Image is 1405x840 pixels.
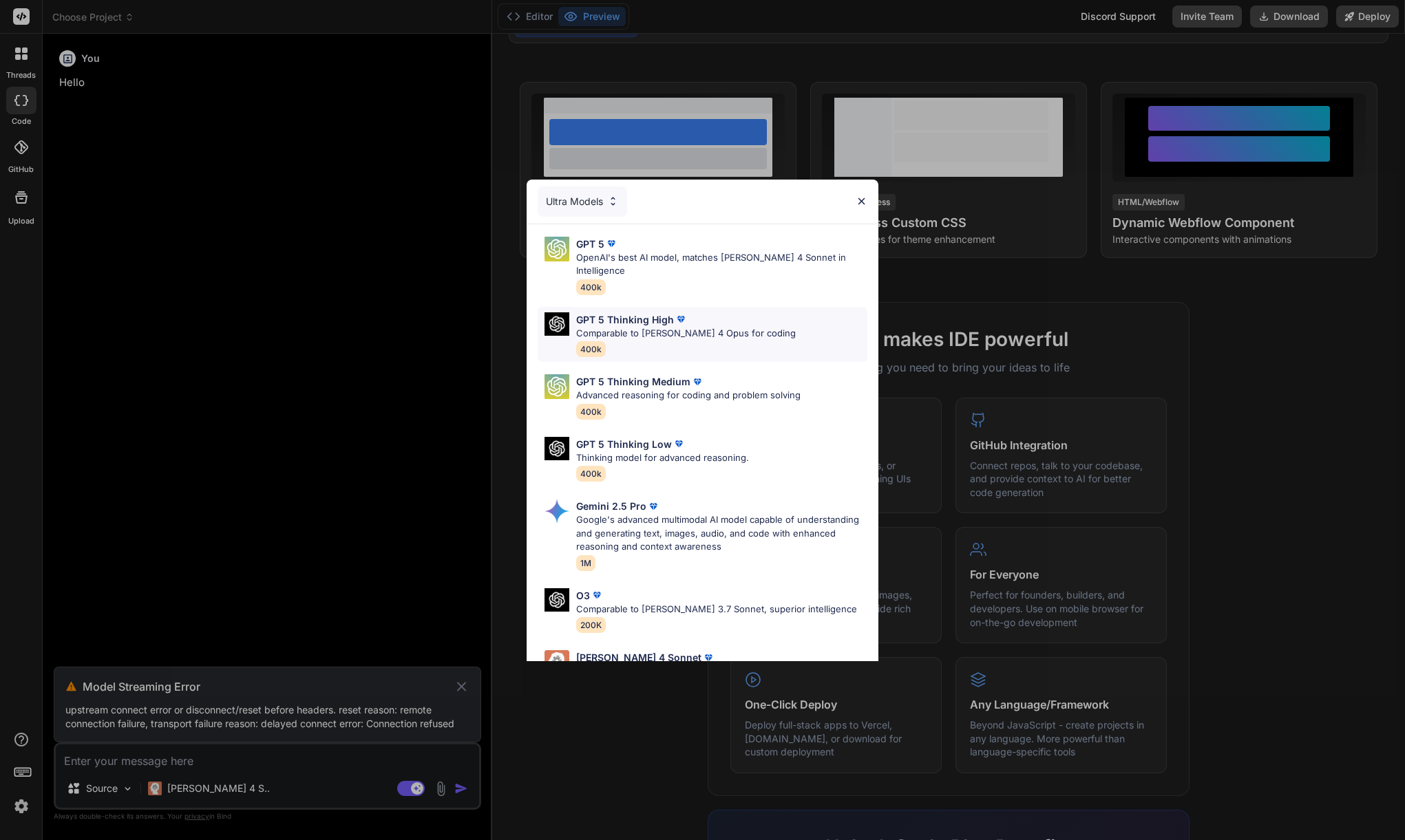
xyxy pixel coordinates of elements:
p: Gemini 2.5 Pro [576,499,646,513]
span: 400k [576,341,606,357]
img: Pick Models [607,195,619,207]
p: Google's advanced multimodal AI model capable of understanding and generating text, images, audio... [576,513,867,554]
img: premium [672,437,686,451]
img: Pick Models [545,588,569,612]
p: Thinking model for advanced reasoning. [576,451,749,465]
img: Pick Models [545,237,569,261]
p: Advanced reasoning for coding and problem solving [576,389,801,402]
img: premium [674,312,688,326]
p: O3 [576,588,590,603]
div: Ultra Models [538,186,627,217]
img: Pick Models [545,499,569,524]
p: GPT 5 Thinking Medium [576,374,690,389]
p: GPT 5 Thinking Low [576,437,672,451]
span: 400k [576,466,606,482]
span: 200K [576,617,606,633]
p: [PERSON_NAME] 4 Sonnet [576,650,701,665]
img: Pick Models [545,650,569,675]
img: premium [690,375,704,389]
img: premium [701,651,715,665]
img: close [856,195,867,207]
span: 400k [576,279,606,295]
img: premium [604,237,618,250]
img: Pick Models [545,374,569,399]
p: GPT 5 [576,237,604,251]
p: OpenAI's best AI model, matches [PERSON_NAME] 4 Sonnet in Intelligence [576,251,867,278]
p: GPT 5 Thinking High [576,312,674,327]
p: Comparable to [PERSON_NAME] 4 Opus for coding [576,327,796,341]
span: 1M [576,555,595,571]
span: 400k [576,404,606,420]
img: premium [646,499,660,513]
img: premium [590,588,604,602]
p: Comparable to [PERSON_NAME] 3.7 Sonnet, superior intelligence [576,603,857,616]
img: Pick Models [545,312,569,336]
img: Pick Models [545,437,569,461]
